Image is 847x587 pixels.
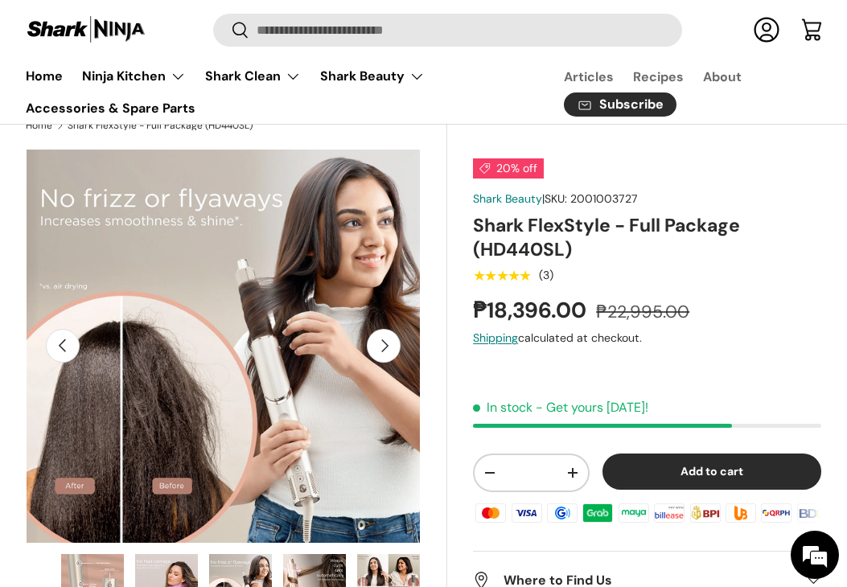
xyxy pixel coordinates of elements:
a: Accessories & Spare Parts [26,92,195,124]
summary: Ninja Kitchen [72,60,195,92]
a: Shark Beauty [473,191,542,206]
nav: Primary [26,60,525,124]
span: In stock [473,399,532,416]
div: calculated at checkout. [473,330,821,347]
div: 5.0 out of 5.0 stars [473,269,530,283]
button: Add to cart [602,454,821,490]
summary: Shark Beauty [310,60,434,92]
img: qrph [759,500,794,524]
p: - Get yours [DATE]! [536,399,648,416]
div: Minimize live chat window [264,8,302,47]
span: ★★★★★ [473,268,530,284]
img: gcash [545,500,580,524]
strong: ₱18,396.00 [473,296,590,324]
span: 2001003727 [570,191,638,206]
img: Shark Ninja Philippines [26,14,146,46]
img: ubp [723,500,759,524]
span: We're online! [93,186,222,348]
span: 20% off [473,158,544,179]
a: Home [26,121,52,130]
textarea: Type your message and hit 'Enter' [8,405,306,462]
a: Articles [564,61,614,92]
summary: Shark Clean [195,60,310,92]
img: bpi [687,500,722,524]
a: Subscribe [564,92,676,117]
img: bdo [795,500,830,524]
s: ₱22,995.00 [596,301,689,323]
span: Subscribe [599,99,664,112]
a: Home [26,60,63,92]
div: Chat with us now [84,90,270,111]
img: grabpay [580,500,615,524]
a: Shark FlexStyle - Full Package (HD440SL) [68,121,253,130]
span: SKU: [545,191,567,206]
img: maya [616,500,652,524]
a: Shipping [473,330,518,345]
a: Recipes [633,61,684,92]
span: | [542,191,638,206]
a: About [703,61,742,92]
img: billease [652,500,687,524]
h1: Shark FlexStyle - Full Package (HD440SL) [473,214,821,262]
img: master [473,500,508,524]
nav: Breadcrumbs [26,118,447,133]
div: (3) [539,269,553,281]
nav: Secondary [525,60,821,124]
img: visa [509,500,545,524]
